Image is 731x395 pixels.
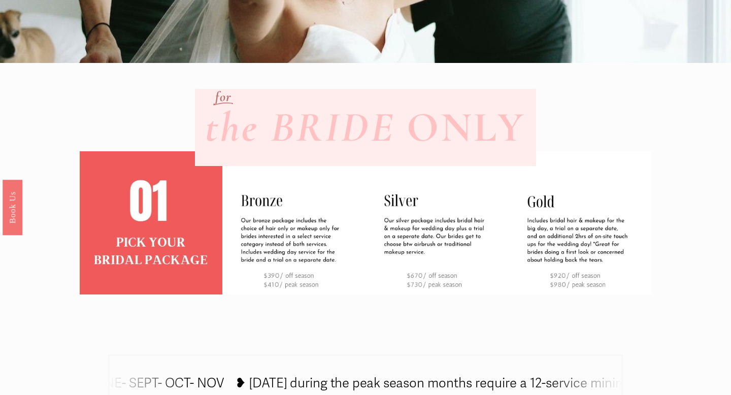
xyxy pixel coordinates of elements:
img: PACKAGES FOR THE BRIDE [365,151,509,294]
img: bridal%2Bpackage.jpg [65,151,238,294]
strong: ONLY [407,102,526,153]
a: Book Us [3,180,22,235]
tspan: ❥ [DATE] during the peak season months require a 12-service minimum [235,375,645,391]
img: PACKAGES FOR THE BRIDE [222,151,365,294]
em: the BRIDE [205,102,394,153]
img: PACKAGES FOR THE BRIDE [509,151,652,294]
em: for [215,88,231,105]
